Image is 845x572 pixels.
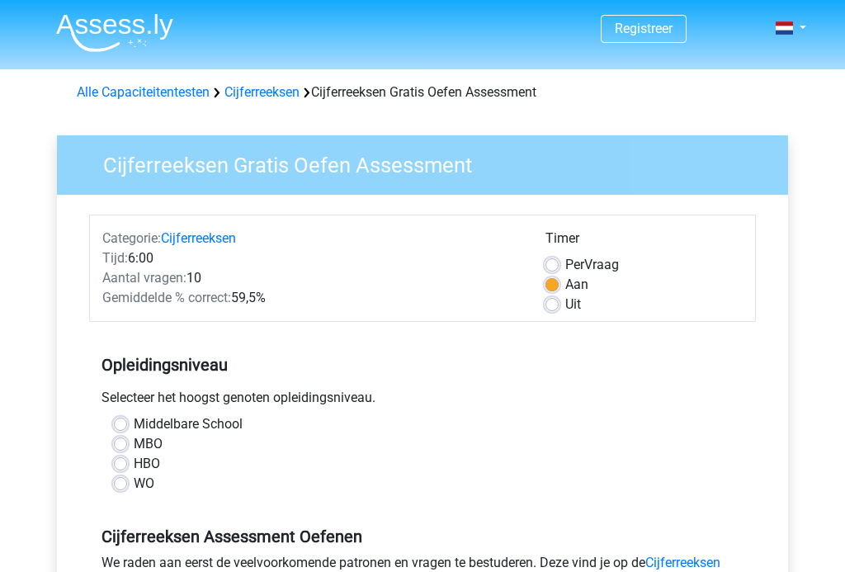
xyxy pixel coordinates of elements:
[102,290,231,305] span: Gemiddelde % correct:
[89,388,756,414] div: Selecteer het hoogst genoten opleidingsniveau.
[102,270,186,286] span: Aantal vragen:
[615,21,673,36] a: Registreer
[90,268,533,288] div: 10
[134,414,243,434] label: Middelbare School
[565,275,588,295] label: Aan
[90,288,533,308] div: 59,5%
[134,434,163,454] label: MBO
[545,229,743,255] div: Timer
[565,295,581,314] label: Uit
[83,146,776,178] h3: Cijferreeksen Gratis Oefen Assessment
[56,13,173,52] img: Assessly
[565,257,584,272] span: Per
[101,527,744,546] h5: Cijferreeksen Assessment Oefenen
[134,454,160,474] label: HBO
[70,83,775,102] div: Cijferreeksen Gratis Oefen Assessment
[90,248,533,268] div: 6:00
[101,348,744,381] h5: Opleidingsniveau
[565,255,619,275] label: Vraag
[102,230,161,246] span: Categorie:
[77,84,210,100] a: Alle Capaciteitentesten
[161,230,236,246] a: Cijferreeksen
[224,84,300,100] a: Cijferreeksen
[134,474,154,494] label: WO
[102,250,128,266] span: Tijd:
